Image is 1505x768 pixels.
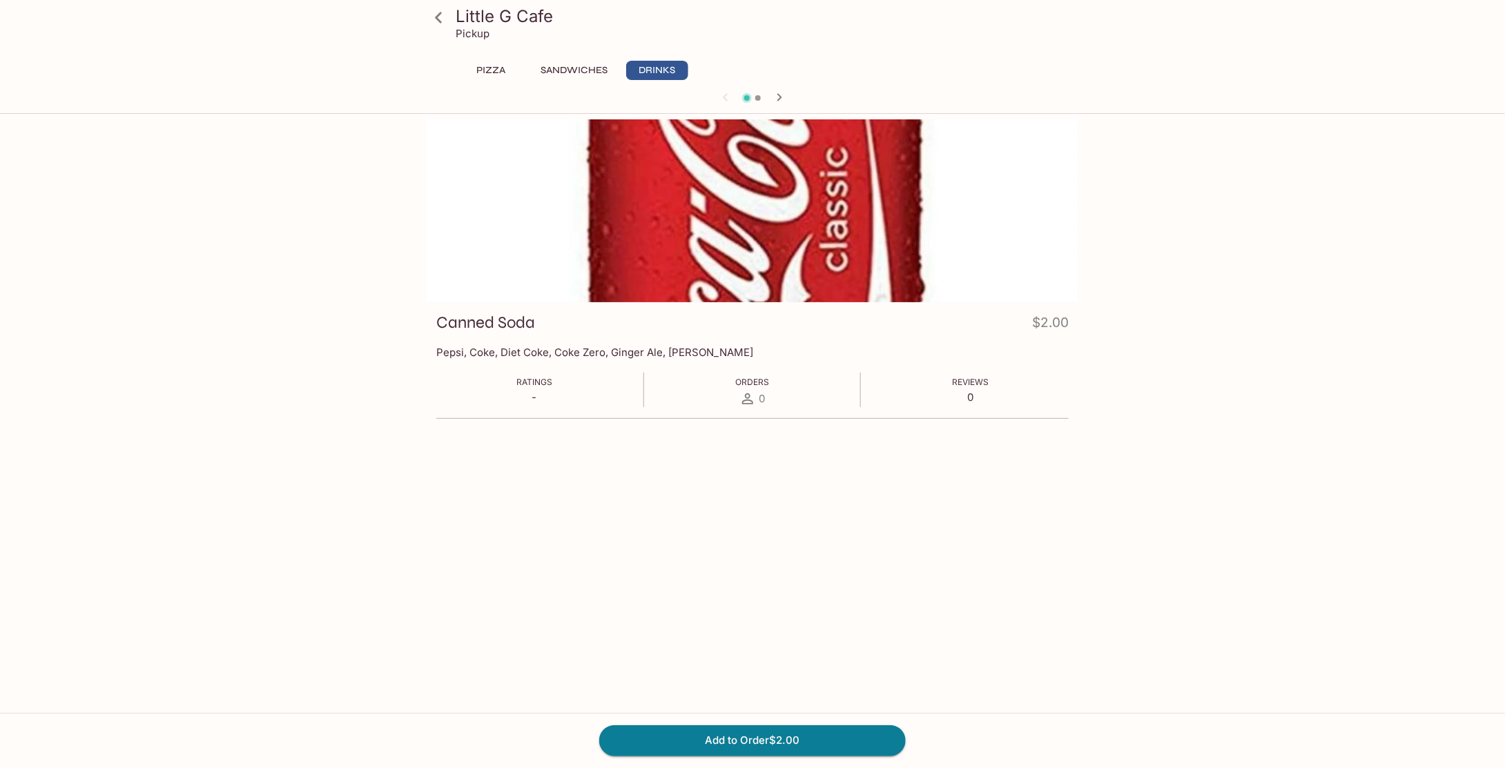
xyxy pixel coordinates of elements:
span: 0 [759,392,765,405]
h4: $2.00 [1032,312,1069,339]
div: Canned Soda [427,119,1078,302]
button: Drinks [626,61,688,80]
button: Pizza [460,61,522,80]
span: Orders [735,377,769,387]
p: - [516,391,552,404]
p: 0 [952,391,989,404]
button: Sandwiches [533,61,615,80]
button: Add to Order$2.00 [599,725,906,756]
span: Ratings [516,377,552,387]
p: Pepsi, Coke, Diet Coke, Coke Zero, Ginger Ale, [PERSON_NAME] [436,346,1069,359]
span: Reviews [952,377,989,387]
p: Pickup [456,27,489,40]
h3: Little G Cafe [456,6,1073,27]
h3: Canned Soda [436,312,535,333]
